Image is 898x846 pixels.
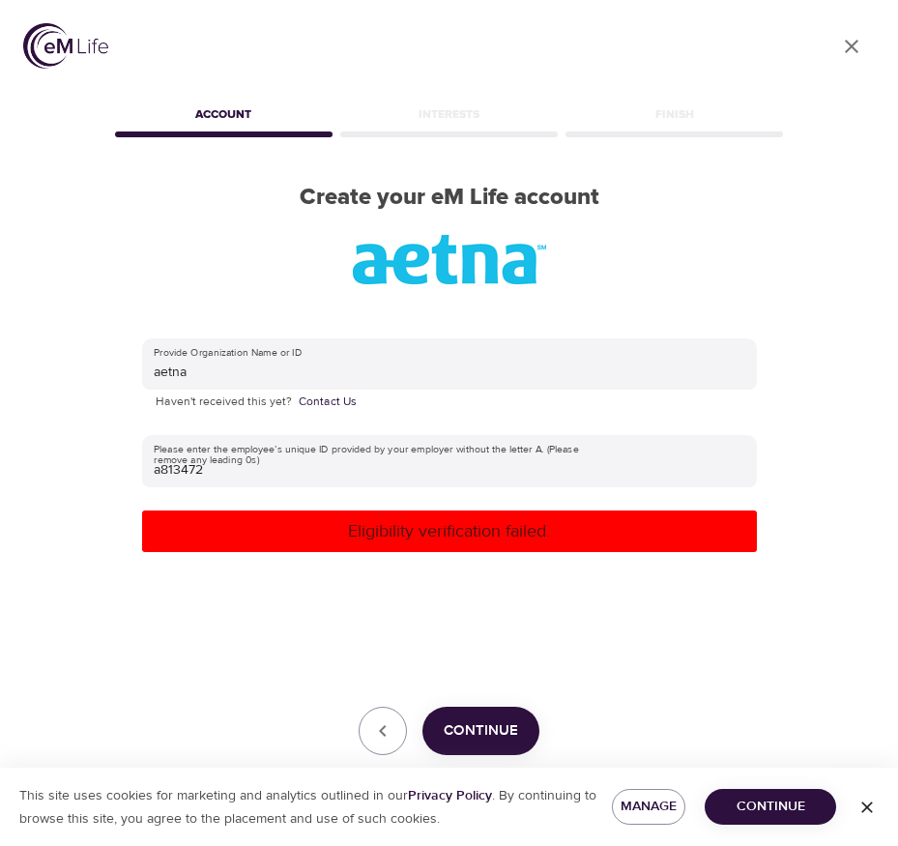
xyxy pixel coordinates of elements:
button: Continue [422,707,539,755]
a: Privacy Policy [408,787,492,804]
button: Continue [705,789,836,825]
h2: Create your eM Life account [111,184,788,212]
button: Manage [612,789,686,825]
span: Manage [627,795,671,819]
span: Continue [444,718,518,744]
a: close [828,23,875,70]
img: logo [23,23,108,69]
span: Continue [720,795,821,819]
a: Contact Us [299,393,357,412]
p: Eligibility verification failed. [150,518,749,544]
p: Haven't received this yet? [156,393,743,412]
img: org_logo_8.jpg [353,235,546,284]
